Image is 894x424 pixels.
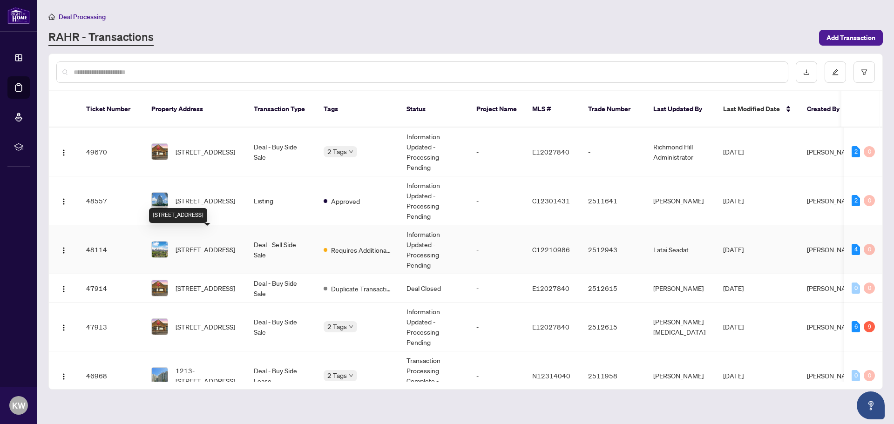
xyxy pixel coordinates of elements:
button: edit [825,61,846,83]
span: [DATE] [723,148,744,156]
button: Logo [56,144,71,159]
button: Logo [56,193,71,208]
th: Status [399,91,469,128]
span: Approved [331,196,360,206]
span: 1213-[STREET_ADDRESS] [176,365,239,386]
button: Logo [56,319,71,334]
td: 48114 [79,225,144,274]
div: 0 [852,283,860,294]
span: Requires Additional Docs [331,245,392,255]
img: logo [7,7,30,24]
span: Deal Processing [59,13,106,21]
span: down [349,373,353,378]
td: - [469,274,525,303]
td: Latai Seadat [646,225,716,274]
img: Logo [60,149,68,156]
span: download [803,69,810,75]
div: 0 [864,146,875,157]
th: Last Updated By [646,91,716,128]
img: thumbnail-img [152,280,168,296]
span: 2 Tags [327,370,347,381]
img: thumbnail-img [152,144,168,160]
span: [STREET_ADDRESS] [176,147,235,157]
td: 2512615 [581,303,646,351]
td: 48557 [79,176,144,225]
img: Logo [60,198,68,205]
td: Deal - Buy Side Sale [246,128,316,176]
div: 0 [864,283,875,294]
th: Transaction Type [246,91,316,128]
div: 6 [852,321,860,332]
div: 0 [864,195,875,206]
button: Logo [56,242,71,257]
td: - [469,225,525,274]
span: [STREET_ADDRESS] [176,283,235,293]
td: - [469,351,525,400]
th: Trade Number [581,91,646,128]
a: RAHR - Transactions [48,29,154,46]
td: 47913 [79,303,144,351]
span: down [349,324,353,329]
td: 2511958 [581,351,646,400]
td: Richmond Hill Administrator [646,128,716,176]
td: 46968 [79,351,144,400]
td: Information Updated - Processing Pending [399,176,469,225]
img: thumbnail-img [152,319,168,335]
span: E12027840 [532,284,569,292]
span: [PERSON_NAME] [807,284,857,292]
div: 9 [864,321,875,332]
div: 0 [852,370,860,381]
span: [DATE] [723,323,744,331]
td: Deal - Buy Side Sale [246,303,316,351]
td: [PERSON_NAME] [646,274,716,303]
span: 2 Tags [327,321,347,332]
button: filter [853,61,875,83]
span: [PERSON_NAME] [807,371,857,380]
th: MLS # [525,91,581,128]
td: [PERSON_NAME] [646,351,716,400]
div: [STREET_ADDRESS] [149,208,207,223]
span: [STREET_ADDRESS] [176,322,235,332]
div: 2 [852,195,860,206]
th: Ticket Number [79,91,144,128]
td: Information Updated - Processing Pending [399,128,469,176]
span: KW [12,399,26,412]
span: [DATE] [723,196,744,205]
td: [PERSON_NAME] [646,176,716,225]
span: [PERSON_NAME] [807,148,857,156]
span: edit [832,69,839,75]
td: 47914 [79,274,144,303]
img: Logo [60,324,68,331]
span: [PERSON_NAME] [807,245,857,254]
td: - [469,176,525,225]
td: - [581,128,646,176]
span: C12210986 [532,245,570,254]
span: C12301431 [532,196,570,205]
span: E12027840 [532,148,569,156]
span: [DATE] [723,284,744,292]
td: Deal - Buy Side Lease [246,351,316,400]
button: Add Transaction [819,30,883,46]
td: - [469,128,525,176]
td: 2512943 [581,225,646,274]
td: [PERSON_NAME][MEDICAL_DATA] [646,303,716,351]
td: - [469,303,525,351]
div: 0 [864,370,875,381]
span: [PERSON_NAME] [807,196,857,205]
th: Created By [799,91,855,128]
th: Last Modified Date [716,91,799,128]
span: Add Transaction [826,30,875,45]
img: thumbnail-img [152,368,168,384]
span: [DATE] [723,371,744,380]
td: Deal - Sell Side Sale [246,225,316,274]
span: down [349,149,353,154]
td: Deal Closed [399,274,469,303]
img: Logo [60,373,68,380]
span: 2 Tags [327,146,347,157]
span: Last Modified Date [723,104,780,114]
img: thumbnail-img [152,242,168,257]
div: 0 [864,244,875,255]
button: Logo [56,368,71,383]
img: thumbnail-img [152,193,168,209]
td: Deal - Buy Side Sale [246,274,316,303]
